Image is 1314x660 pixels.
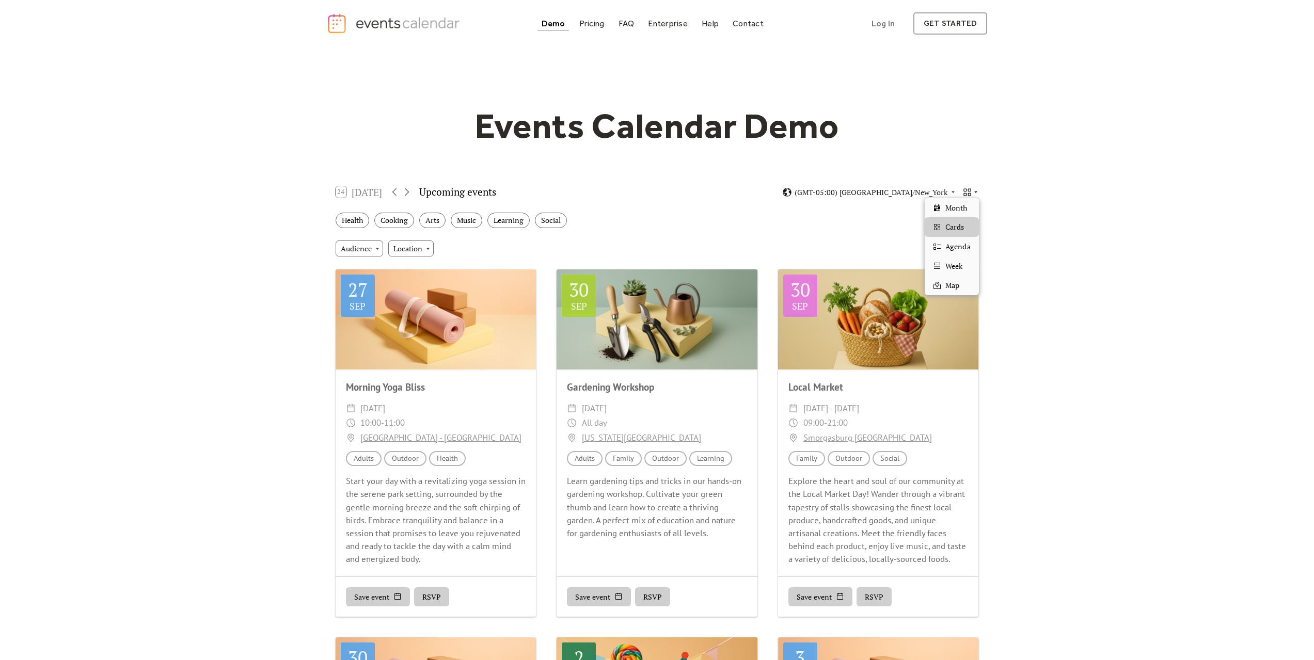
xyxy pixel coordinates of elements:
a: Help [698,17,723,30]
a: Pricing [575,17,609,30]
a: get started [913,12,987,35]
div: Help [702,21,719,26]
div: Contact [733,21,764,26]
a: FAQ [614,17,639,30]
div: FAQ [619,21,635,26]
a: Demo [537,17,569,30]
a: Log In [861,12,905,35]
a: Contact [729,17,768,30]
span: Month [945,202,967,214]
h1: Events Calendar Demo [459,105,856,147]
a: home [327,13,463,34]
span: Agenda [945,241,970,252]
a: Enterprise [644,17,691,30]
div: Pricing [579,21,605,26]
span: Week [945,261,962,272]
span: Cards [945,221,964,233]
div: Demo [542,21,565,26]
span: Map [945,280,959,291]
div: Enterprise [648,21,687,26]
